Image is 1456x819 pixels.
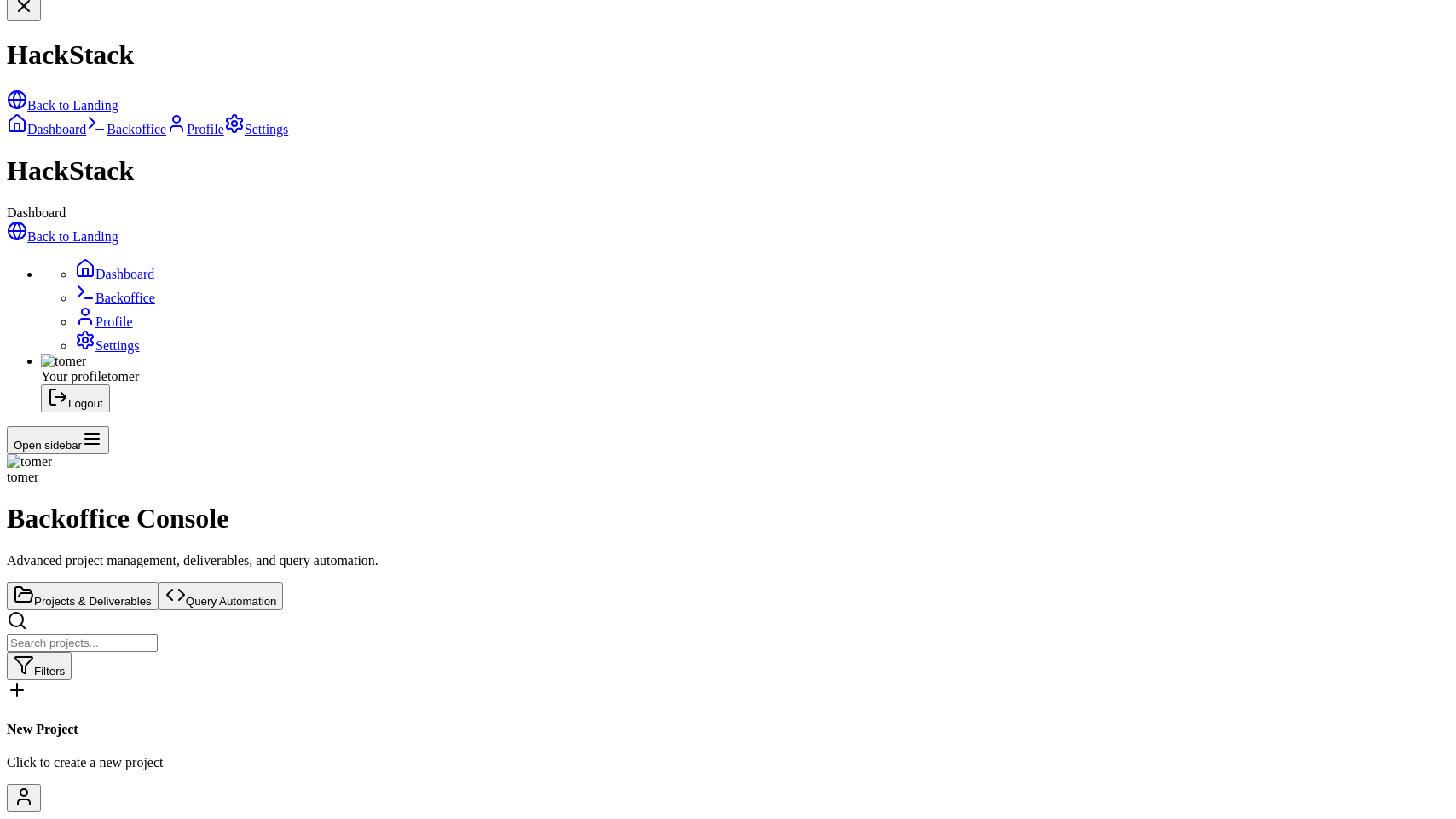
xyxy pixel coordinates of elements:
[7,470,38,484] span: tomer
[7,205,66,220] span: Dashboard
[7,122,86,136] a: Dashboard
[7,784,41,812] button: Accessibility Options
[41,354,86,369] img: tomer
[75,267,154,281] a: Dashboard
[107,369,139,384] span: tomer
[75,291,155,305] a: Backoffice
[7,553,1449,568] p: Advanced project management, deliverables, and query automation.
[86,122,166,136] a: Backoffice
[7,722,1449,737] h4: New Project
[7,652,72,680] button: Filters
[159,582,284,610] button: Query Automation
[14,439,82,452] span: Open sidebar
[7,229,118,244] a: Back to Landing
[7,155,1449,187] h1: HackStack
[7,503,1449,534] h1: Backoffice Console
[41,369,107,384] span: Your profile
[166,122,224,136] a: Profile
[75,338,140,353] a: Settings
[7,426,109,454] button: Open sidebar
[7,634,158,652] input: Search projects...
[7,98,118,112] a: Back to Landing
[41,384,110,412] button: Logout
[7,39,1449,71] h1: HackStack
[7,454,52,470] img: tomer
[75,314,133,329] a: Profile
[7,582,159,610] button: Projects & Deliverables
[7,755,1449,770] p: Click to create a new project
[224,122,289,136] a: Settings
